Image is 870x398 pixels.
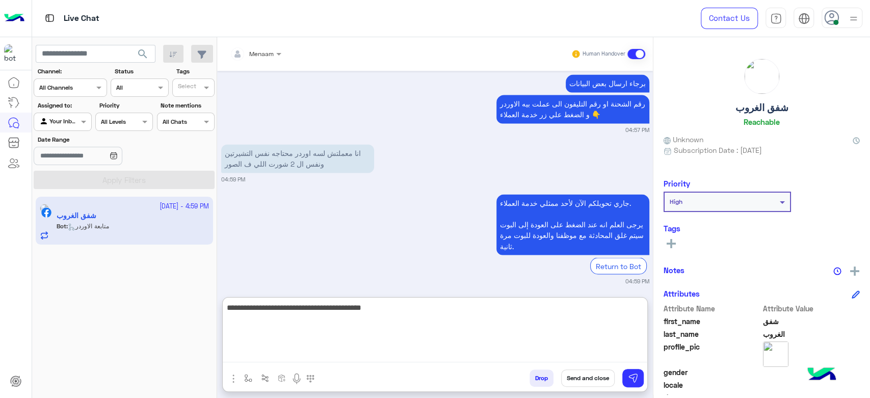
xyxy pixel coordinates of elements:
[530,369,553,387] button: Drop
[64,12,99,25] p: Live Chat
[137,48,149,60] span: search
[221,144,374,173] p: 30/9/2025, 4:59 PM
[227,373,240,385] img: send attachment
[735,102,788,114] h5: شفق الغروب
[766,8,786,29] a: tab
[496,194,649,255] p: 30/9/2025, 4:59 PM
[257,369,274,386] button: Trigger scenario
[664,266,684,275] h6: Notes
[38,101,90,110] label: Assigned to:
[625,126,649,134] small: 04:57 PM
[664,316,761,327] span: first_name
[38,67,106,76] label: Channel:
[590,257,647,274] div: Return to Bot
[4,8,24,29] img: Logo
[566,74,649,92] p: 30/9/2025, 4:57 PM
[244,374,252,382] img: select flow
[664,329,761,339] span: last_name
[674,145,762,155] span: Subscription Date : [DATE]
[664,289,700,298] h6: Attributes
[744,117,780,126] h6: Reachable
[161,101,213,110] label: Note mentions
[850,267,859,276] img: add
[664,341,761,365] span: profile_pic
[625,277,649,285] small: 04:59 PM
[763,316,860,327] span: شفق
[583,50,625,58] small: Human Handover
[763,380,860,390] span: null
[4,44,22,63] img: 713415422032625
[176,67,214,76] label: Tags
[763,329,860,339] span: الغروب
[291,373,303,385] img: send voice note
[804,357,839,393] img: hulul-logo.png
[306,375,314,383] img: make a call
[176,82,196,93] div: Select
[99,101,152,110] label: Priority
[115,67,167,76] label: Status
[628,373,638,383] img: send message
[833,267,841,275] img: notes
[38,135,152,144] label: Date Range
[240,369,257,386] button: select flow
[278,374,286,382] img: create order
[664,380,761,390] span: locale
[745,59,779,94] img: picture
[249,50,274,58] span: Menaam
[847,12,860,25] img: profile
[261,374,269,382] img: Trigger scenario
[274,369,291,386] button: create order
[221,175,245,183] small: 04:59 PM
[664,303,761,314] span: Attribute Name
[664,179,690,188] h6: Priority
[798,13,810,24] img: tab
[664,224,860,233] h6: Tags
[763,367,860,378] span: null
[770,13,782,24] img: tab
[34,171,215,189] button: Apply Filters
[701,8,758,29] a: Contact Us
[130,45,155,67] button: search
[763,303,860,314] span: Attribute Value
[763,341,788,367] img: picture
[561,369,615,387] button: Send and close
[43,12,56,24] img: tab
[496,95,649,123] p: 30/9/2025, 4:57 PM
[664,367,761,378] span: gender
[664,134,703,145] span: Unknown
